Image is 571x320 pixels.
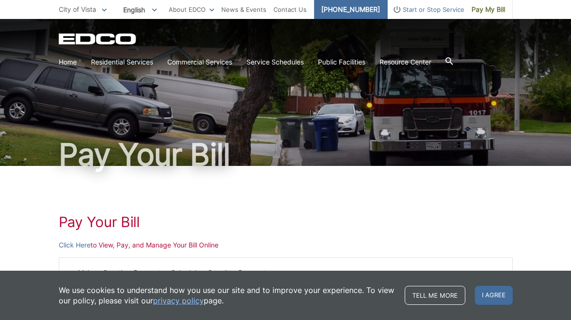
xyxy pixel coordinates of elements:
[475,286,513,305] span: I agree
[273,4,307,15] a: Contact Us
[153,295,204,306] a: privacy policy
[59,213,513,230] h1: Pay Your Bill
[59,139,513,170] h1: Pay Your Bill
[246,57,304,67] a: Service Schedules
[59,57,77,67] a: Home
[169,4,214,15] a: About EDCO
[318,57,365,67] a: Public Facilities
[405,286,465,305] a: Tell me more
[91,57,153,67] a: Residential Services
[59,240,513,250] p: to View, Pay, and Manage Your Bill Online
[59,240,91,250] a: Click Here
[380,57,431,67] a: Resource Center
[59,5,96,13] span: City of Vista
[59,33,137,45] a: EDCD logo. Return to the homepage.
[221,4,266,15] a: News & Events
[78,267,503,278] li: Make a One-time Payment or Schedule a One-time Payment
[116,2,164,18] span: English
[471,4,505,15] span: Pay My Bill
[167,57,232,67] a: Commercial Services
[59,285,395,306] p: We use cookies to understand how you use our site and to improve your experience. To view our pol...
